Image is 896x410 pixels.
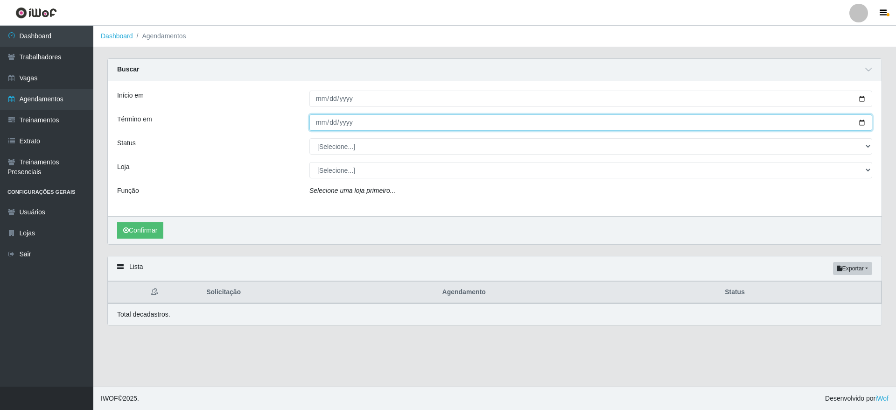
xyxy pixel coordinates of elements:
[309,187,395,194] i: Selecione uma loja primeiro...
[101,394,139,403] span: © 2025 .
[117,138,136,148] label: Status
[117,310,170,319] p: Total de cadastros.
[108,256,882,281] div: Lista
[101,395,118,402] span: IWOF
[133,31,186,41] li: Agendamentos
[309,91,872,107] input: 00/00/0000
[833,262,872,275] button: Exportar
[875,395,889,402] a: iWof
[93,26,896,47] nav: breadcrumb
[201,282,436,304] th: Solicitação
[309,114,872,131] input: 00/00/0000
[117,65,139,73] strong: Buscar
[117,186,139,196] label: Função
[15,7,57,19] img: CoreUI Logo
[117,162,129,172] label: Loja
[719,282,881,304] th: Status
[117,91,144,100] label: Início em
[437,282,720,304] th: Agendamento
[825,394,889,403] span: Desenvolvido por
[117,114,152,124] label: Término em
[117,222,163,239] button: Confirmar
[101,32,133,40] a: Dashboard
